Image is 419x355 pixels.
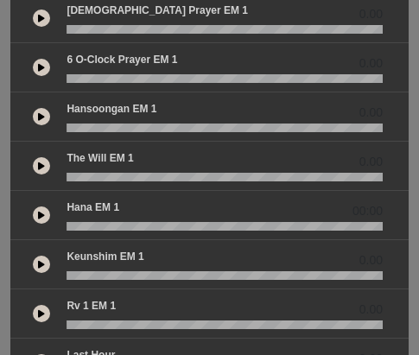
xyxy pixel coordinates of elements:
p: Rv 1 EM 1 [67,298,116,314]
p: [DEMOGRAPHIC_DATA] prayer EM 1 [67,3,248,18]
p: Keunshim EM 1 [67,249,143,264]
span: 0.00 [359,251,383,269]
p: Hansoongan EM 1 [67,101,156,117]
span: 0.00 [359,301,383,319]
span: 0.00 [359,153,383,171]
p: 6 o-clock prayer EM 1 [67,52,177,67]
span: 0.00 [359,104,383,122]
p: The Will EM 1 [67,150,133,166]
span: 00:00 [352,202,383,220]
p: Hana EM 1 [67,200,119,215]
span: 0.00 [359,54,383,73]
span: 0.00 [359,5,383,23]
